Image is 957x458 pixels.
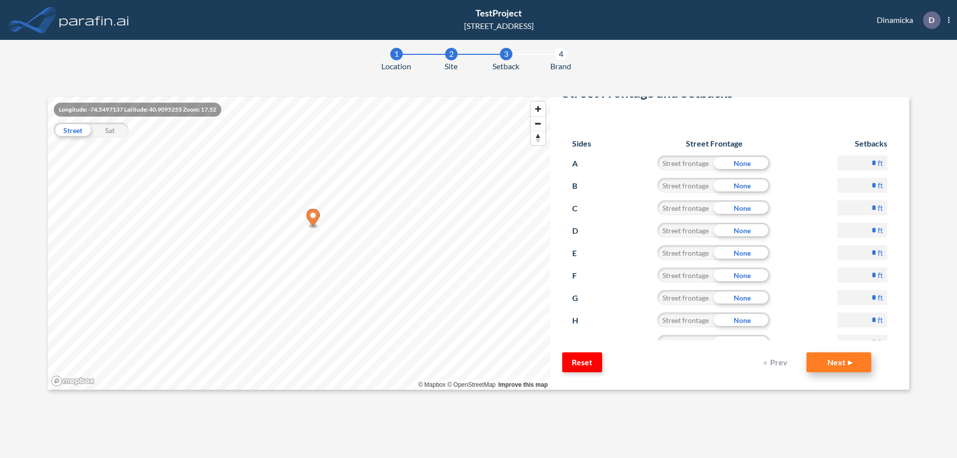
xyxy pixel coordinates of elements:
[572,245,591,261] p: E
[714,335,770,350] div: None
[555,48,567,60] div: 4
[445,60,458,72] span: Site
[657,245,714,260] div: Street frontage
[878,270,883,280] label: ft
[307,209,320,229] div: Map marker
[862,11,950,29] div: Dinamicka
[714,245,770,260] div: None
[531,116,545,131] button: Zoom out
[657,200,714,215] div: Street frontage
[878,158,883,168] label: ft
[500,48,512,60] div: 3
[418,381,446,388] a: Mapbox
[878,337,883,347] label: ft
[531,131,545,145] button: Reset bearing to north
[657,155,714,170] div: Street frontage
[714,178,770,193] div: None
[714,223,770,238] div: None
[54,103,221,117] div: Longitude: -74.5497137 Latitude: 40.9095255 Zoom: 17.52
[572,290,591,306] p: G
[657,312,714,327] div: Street frontage
[381,60,411,72] span: Location
[572,200,591,216] p: C
[562,352,602,372] button: Reset
[572,139,591,148] h6: Sides
[572,223,591,239] p: D
[878,225,883,235] label: ft
[572,155,591,171] p: A
[929,15,935,24] p: D
[91,123,129,138] div: Sat
[48,97,550,390] canvas: Map
[714,290,770,305] div: None
[878,203,883,213] label: ft
[714,268,770,283] div: None
[837,139,887,148] h6: Setbacks
[390,48,403,60] div: 1
[714,155,770,170] div: None
[531,102,545,116] button: Zoom in
[464,20,534,32] div: [STREET_ADDRESS]
[572,178,591,194] p: B
[550,60,571,72] span: Brand
[51,375,95,387] a: Mapbox homepage
[878,180,883,190] label: ft
[648,139,780,148] h6: Street Frontage
[572,268,591,284] p: F
[447,381,495,388] a: OpenStreetMap
[714,200,770,215] div: None
[657,268,714,283] div: Street frontage
[498,381,548,388] a: Improve this map
[572,312,591,328] p: H
[878,315,883,325] label: ft
[878,293,883,303] label: ft
[878,248,883,258] label: ft
[657,290,714,305] div: Street frontage
[757,352,797,372] button: Prev
[572,335,591,351] p: I
[492,60,519,72] span: Setback
[54,123,91,138] div: Street
[657,223,714,238] div: Street frontage
[657,178,714,193] div: Street frontage
[657,335,714,350] div: Street frontage
[531,117,545,131] span: Zoom out
[476,7,522,18] span: TestProject
[57,10,131,30] img: logo
[445,48,458,60] div: 2
[806,352,871,372] button: Next
[714,312,770,327] div: None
